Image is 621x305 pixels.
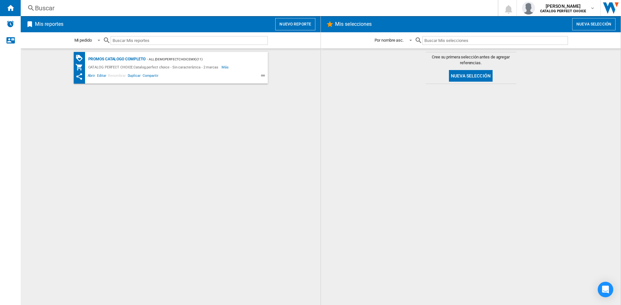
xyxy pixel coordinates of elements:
[572,18,616,30] button: Nueva selección
[35,4,481,13] div: Buscar
[449,70,493,82] button: Nueva selección
[111,36,268,45] input: Buscar Mis reportes
[540,3,586,9] span: [PERSON_NAME]
[75,63,87,71] div: Mi colección
[96,73,107,80] span: Editar
[75,54,87,62] div: Matriz de PROMOCIONES
[334,18,373,30] h2: Mis selecciones
[598,282,613,297] div: Open Intercom Messenger
[127,73,142,80] span: Duplicar
[222,63,230,71] span: Más
[146,55,255,63] div: - ALL (demoperfectchoicemx) (11)
[275,18,315,30] button: Nuevo reporte
[6,20,14,28] img: alerts-logo.svg
[540,9,586,13] b: CATALOG PERFECT CHOICE
[34,18,65,30] h2: Mis reportes
[422,36,568,45] input: Buscar Mis selecciones
[107,73,126,80] span: Renombrar
[87,55,146,63] div: Promos catalogo completo
[87,73,96,80] span: Abrir
[75,73,83,80] ng-md-icon: Este reporte se ha compartido contigo
[142,73,159,80] span: Compartir
[74,38,92,43] div: Mi pedido
[87,63,222,71] div: CATALOG PERFECT CHOICE:Catalog perfect choice - Sin característica - 2 marcas
[522,2,535,15] img: profile.jpg
[375,38,404,43] div: Por nombre asc.
[426,54,516,66] span: Cree su primera selección antes de agregar referencias.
